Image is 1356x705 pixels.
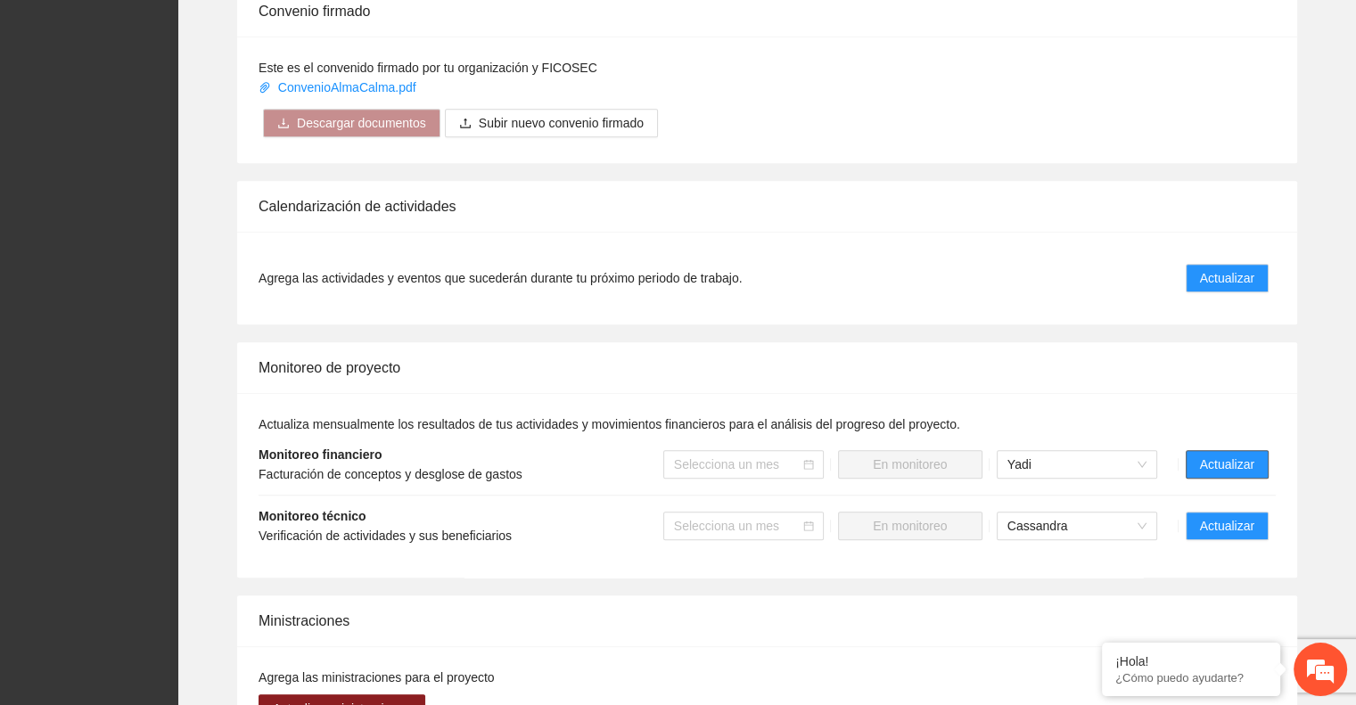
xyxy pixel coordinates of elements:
[1186,450,1269,479] button: Actualizar
[292,9,335,52] div: Minimizar ventana de chat en vivo
[445,109,658,137] button: uploadSubir nuevo convenio firmado
[259,61,597,75] span: Este es el convenido firmado por tu organización y FICOSEC
[1200,516,1254,536] span: Actualizar
[1115,671,1267,685] p: ¿Cómo puedo ayudarte?
[259,181,1276,232] div: Calendarización de actividades
[9,487,340,549] textarea: Escriba su mensaje y pulse “Intro”
[259,447,382,462] strong: Monitoreo financiero
[479,113,644,133] span: Subir nuevo convenio firmado
[445,116,658,130] span: uploadSubir nuevo convenio firmado
[1007,512,1146,539] span: Cassandra
[1200,268,1254,288] span: Actualizar
[277,117,290,131] span: download
[1200,455,1254,474] span: Actualizar
[259,268,742,288] span: Agrega las actividades y eventos que sucederán durante tu próximo periodo de trabajo.
[1186,512,1269,540] button: Actualizar
[1007,451,1146,478] span: Yadi
[259,81,271,94] span: paper-clip
[1186,264,1269,292] button: Actualizar
[803,521,814,531] span: calendar
[259,342,1276,393] div: Monitoreo de proyecto
[263,109,440,137] button: downloadDescargar documentos
[803,459,814,470] span: calendar
[259,80,420,94] a: ConvenioAlmaCalma.pdf
[93,91,300,114] div: Chatee con nosotros ahora
[459,117,472,131] span: upload
[297,113,426,133] span: Descargar documentos
[259,670,495,685] span: Agrega las ministraciones para el proyecto
[259,417,960,431] span: Actualiza mensualmente los resultados de tus actividades y movimientos financieros para el anális...
[259,467,522,481] span: Facturación de conceptos y desglose de gastos
[259,595,1276,646] div: Ministraciones
[103,238,246,418] span: Estamos en línea.
[259,509,366,523] strong: Monitoreo técnico
[1115,654,1267,668] div: ¡Hola!
[259,529,512,543] span: Verificación de actividades y sus beneficiarios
